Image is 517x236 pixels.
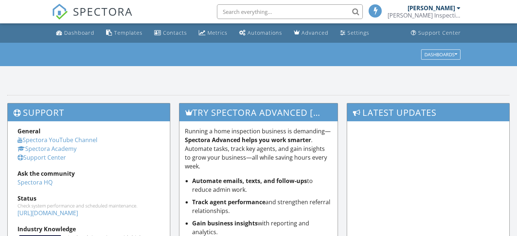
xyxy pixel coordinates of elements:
[151,26,190,40] a: Contacts
[388,12,460,19] div: Willis Smith Inspections, LLC
[248,29,282,36] div: Automations
[18,153,66,161] a: Support Center
[185,136,311,144] strong: Spectora Advanced helps you work smarter
[18,136,97,144] a: Spectora YouTube Channel
[53,26,97,40] a: Dashboard
[18,127,40,135] strong: General
[192,219,258,227] strong: Gain business insights
[347,103,509,121] h3: Latest Updates
[347,29,369,36] div: Settings
[73,4,133,19] span: SPECTORA
[408,26,464,40] a: Support Center
[179,103,337,121] h3: Try spectora advanced [DATE]
[408,4,455,12] div: [PERSON_NAME]
[217,4,363,19] input: Search everything...
[163,29,187,36] div: Contacts
[421,49,460,60] button: Dashboards
[236,26,285,40] a: Automations (Basic)
[114,29,143,36] div: Templates
[192,177,307,185] strong: Automate emails, texts, and follow-ups
[52,4,68,20] img: The Best Home Inspection Software - Spectora
[8,103,170,121] h3: Support
[196,26,230,40] a: Metrics
[18,169,160,178] div: Ask the community
[192,176,332,194] li: to reduce admin work.
[18,145,77,153] a: Spectora Academy
[337,26,372,40] a: Settings
[52,10,133,25] a: SPECTORA
[18,194,160,203] div: Status
[302,29,329,36] div: Advanced
[418,29,461,36] div: Support Center
[207,29,228,36] div: Metrics
[18,209,78,217] a: [URL][DOMAIN_NAME]
[103,26,145,40] a: Templates
[18,225,160,233] div: Industry Knowledge
[192,198,265,206] strong: Track agent performance
[192,198,332,215] li: and strengthen referral relationships.
[185,127,332,171] p: Running a home inspection business is demanding— . Automate tasks, track key agents, and gain ins...
[64,29,94,36] div: Dashboard
[18,203,160,209] div: Check system performance and scheduled maintenance.
[424,52,457,57] div: Dashboards
[18,178,53,186] a: Spectora HQ
[291,26,331,40] a: Advanced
